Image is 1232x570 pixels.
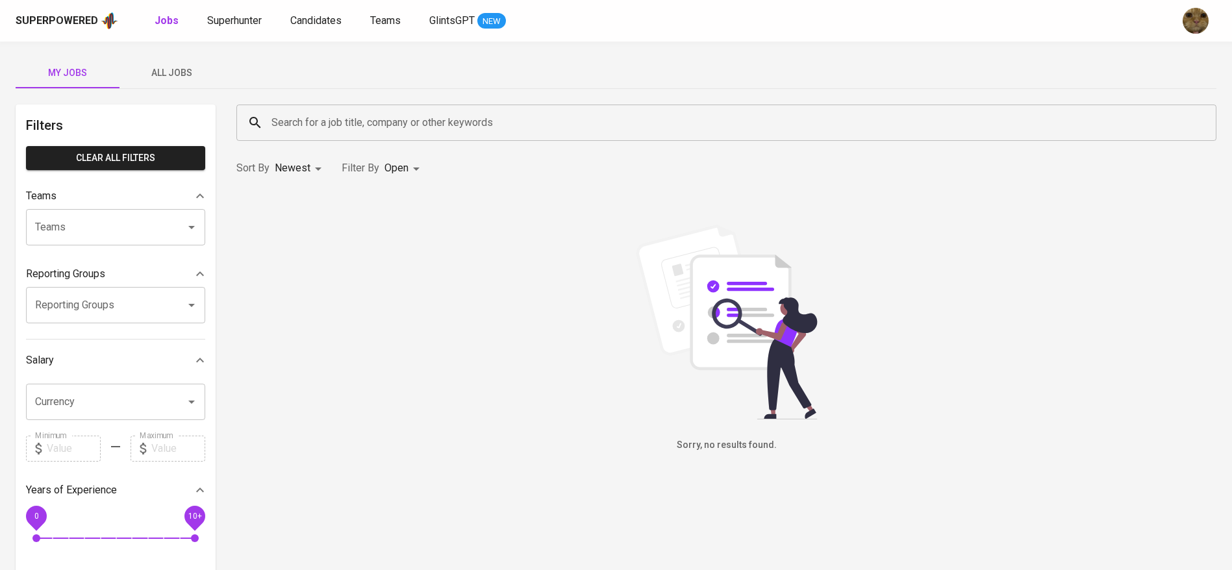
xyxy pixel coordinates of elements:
[188,511,201,520] span: 10+
[1183,8,1209,34] img: ec6c0910-f960-4a00-a8f8-c5744e41279e.jpg
[477,15,506,28] span: NEW
[26,115,205,136] h6: Filters
[236,160,270,176] p: Sort By
[207,13,264,29] a: Superhunter
[26,482,117,498] p: Years of Experience
[236,438,1216,452] h6: Sorry, no results found.
[429,14,475,27] span: GlintsGPT
[16,14,98,29] div: Superpowered
[26,261,205,287] div: Reporting Groups
[429,13,506,29] a: GlintsGPT NEW
[182,218,201,236] button: Open
[182,393,201,411] button: Open
[207,14,262,27] span: Superhunter
[47,436,101,462] input: Value
[629,225,824,419] img: file_searching.svg
[127,65,216,81] span: All Jobs
[26,477,205,503] div: Years of Experience
[182,296,201,314] button: Open
[26,347,205,373] div: Salary
[26,188,57,204] p: Teams
[370,14,401,27] span: Teams
[26,353,54,368] p: Salary
[290,13,344,29] a: Candidates
[370,13,403,29] a: Teams
[342,160,379,176] p: Filter By
[384,156,424,180] div: Open
[26,183,205,209] div: Teams
[101,11,118,31] img: app logo
[275,160,310,176] p: Newest
[26,266,105,282] p: Reporting Groups
[290,14,342,27] span: Candidates
[151,436,205,462] input: Value
[34,511,38,520] span: 0
[36,150,195,166] span: Clear All filters
[23,65,112,81] span: My Jobs
[155,14,179,27] b: Jobs
[275,156,326,180] div: Newest
[384,162,409,174] span: Open
[155,13,181,29] a: Jobs
[16,11,118,31] a: Superpoweredapp logo
[26,146,205,170] button: Clear All filters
